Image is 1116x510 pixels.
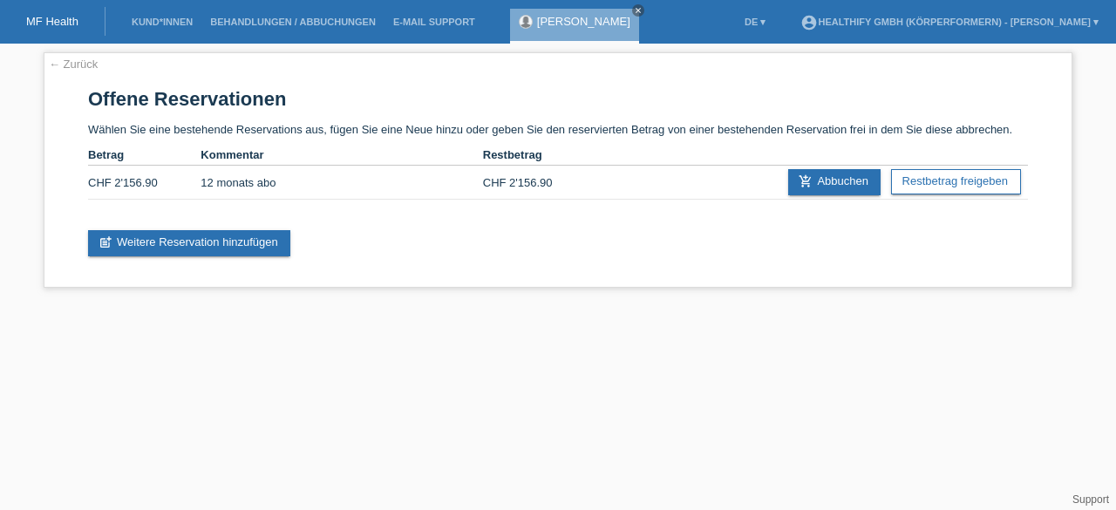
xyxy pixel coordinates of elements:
i: post_add [99,235,112,249]
td: CHF 2'156.90 [483,166,595,200]
a: E-Mail Support [384,17,484,27]
a: add_shopping_cartAbbuchen [788,169,881,195]
a: post_addWeitere Reservation hinzufügen [88,230,290,256]
a: Behandlungen / Abbuchungen [201,17,384,27]
td: 12 monats abo [201,166,482,200]
h1: Offene Reservationen [88,88,1028,110]
a: Support [1072,493,1109,506]
a: ← Zurück [49,58,98,71]
div: Wählen Sie eine bestehende Reservations aus, fügen Sie eine Neue hinzu oder geben Sie den reservi... [44,52,1072,288]
a: [PERSON_NAME] [537,15,630,28]
td: CHF 2'156.90 [88,166,201,200]
a: account_circleHealthify GmbH (Körperformern) - [PERSON_NAME] ▾ [792,17,1107,27]
i: close [634,6,643,15]
i: add_shopping_cart [799,174,813,188]
a: MF Health [26,15,78,28]
th: Betrag [88,145,201,166]
a: DE ▾ [736,17,774,27]
a: close [632,4,644,17]
a: Restbetrag freigeben [891,169,1021,194]
i: account_circle [800,14,818,31]
a: Kund*innen [123,17,201,27]
th: Kommentar [201,145,482,166]
th: Restbetrag [483,145,595,166]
